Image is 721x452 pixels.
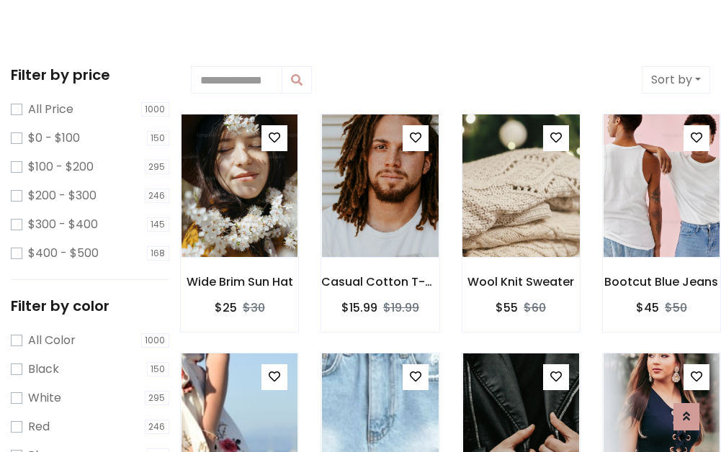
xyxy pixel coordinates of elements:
[11,297,169,315] h5: Filter by color
[462,275,580,289] h6: Wool Knit Sweater
[147,246,170,261] span: 168
[28,418,50,435] label: Red
[147,362,170,376] span: 150
[321,275,439,289] h6: Casual Cotton T-Shirt
[341,301,377,315] h6: $15.99
[28,130,80,147] label: $0 - $100
[28,332,76,349] label: All Color
[496,301,518,315] h6: $55
[145,391,170,405] span: 295
[181,275,298,289] h6: Wide Brim Sun Hat
[11,66,169,83] h5: Filter by price
[636,301,659,315] h6: $45
[28,361,59,378] label: Black
[215,301,237,315] h6: $25
[28,187,97,204] label: $200 - $300
[28,245,99,262] label: $400 - $500
[28,389,61,407] label: White
[28,101,73,118] label: All Price
[28,216,98,233] label: $300 - $400
[603,275,720,289] h6: Bootcut Blue Jeans
[243,299,265,316] del: $30
[524,299,546,316] del: $60
[147,217,170,232] span: 145
[145,189,170,203] span: 246
[145,160,170,174] span: 295
[28,158,94,176] label: $100 - $200
[147,131,170,145] span: 150
[141,333,170,348] span: 1000
[665,299,687,316] del: $50
[383,299,419,316] del: $19.99
[141,102,170,117] span: 1000
[642,66,710,94] button: Sort by
[145,420,170,434] span: 246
